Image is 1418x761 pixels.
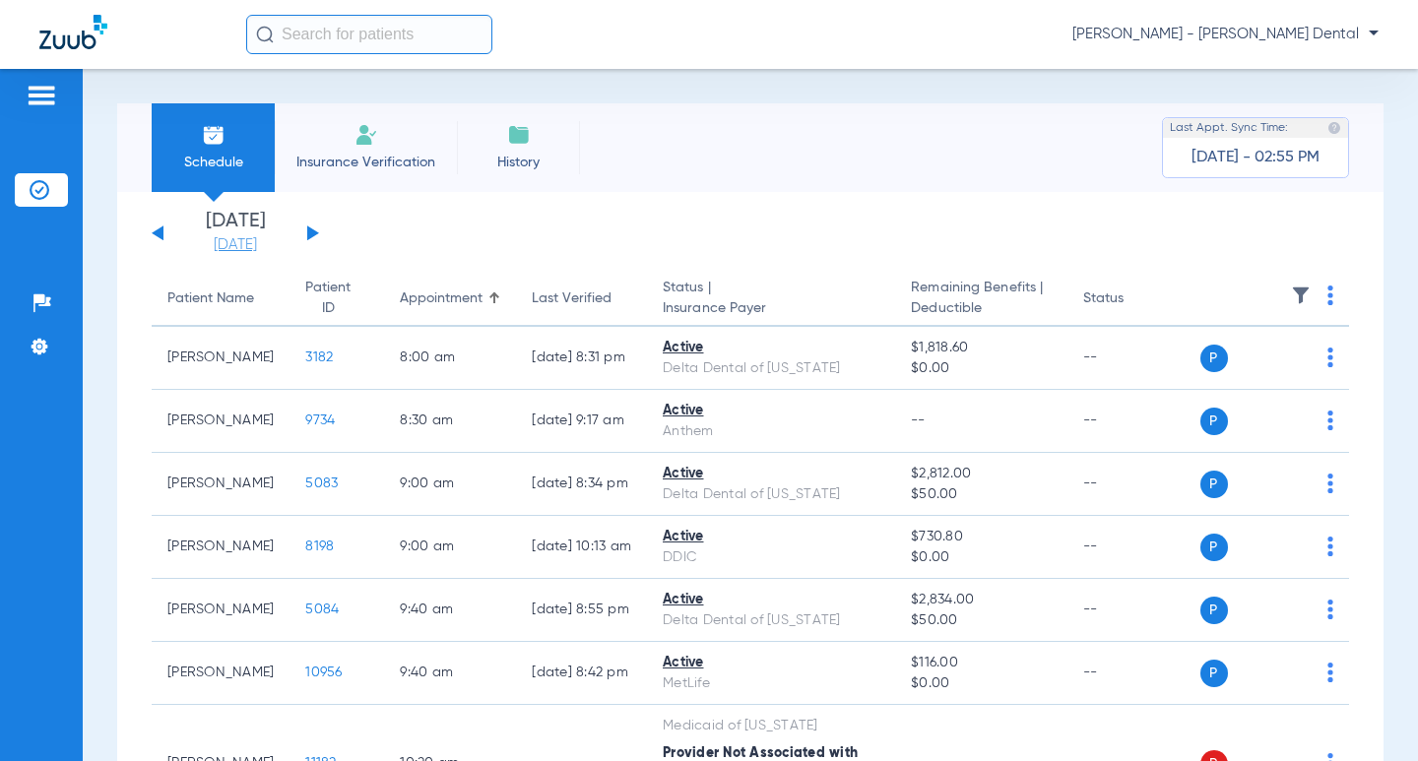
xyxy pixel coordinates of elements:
img: x.svg [1283,474,1303,493]
img: group-dot-blue.svg [1327,537,1333,556]
span: P [1200,408,1228,435]
span: Schedule [166,153,260,172]
td: 9:00 AM [384,453,516,516]
span: $0.00 [911,673,1051,694]
span: P [1200,345,1228,372]
img: filter.svg [1291,285,1311,305]
span: P [1200,471,1228,498]
th: Status | [647,272,895,327]
td: [DATE] 8:42 PM [516,642,647,705]
td: [DATE] 8:34 PM [516,453,647,516]
div: Patient ID [305,278,351,319]
td: [DATE] 10:13 AM [516,516,647,579]
img: Zuub Logo [39,15,107,49]
img: group-dot-blue.svg [1327,600,1333,619]
td: [PERSON_NAME] [152,516,290,579]
span: $2,834.00 [911,590,1051,610]
span: 9734 [305,413,335,427]
span: 10956 [305,666,342,679]
img: group-dot-blue.svg [1327,474,1333,493]
span: $0.00 [911,358,1051,379]
img: x.svg [1283,411,1303,430]
img: x.svg [1283,600,1303,619]
span: $1,818.60 [911,338,1051,358]
img: History [507,123,531,147]
span: Last Appt. Sync Time: [1170,118,1288,138]
img: group-dot-blue.svg [1327,663,1333,682]
span: -- [911,413,926,427]
span: Deductible [911,298,1051,319]
div: Patient Name [167,288,254,309]
td: 9:40 AM [384,579,516,642]
div: Delta Dental of [US_STATE] [663,358,879,379]
div: Patient Name [167,288,274,309]
img: x.svg [1283,537,1303,556]
div: Medicaid of [US_STATE] [663,716,879,736]
span: P [1200,534,1228,561]
img: x.svg [1283,663,1303,682]
td: -- [1067,390,1200,453]
td: 9:00 AM [384,516,516,579]
div: Appointment [400,288,500,309]
div: Anthem [663,421,879,442]
td: [PERSON_NAME] [152,453,290,516]
td: -- [1067,579,1200,642]
img: group-dot-blue.svg [1327,411,1333,430]
span: 5083 [305,476,338,490]
div: Last Verified [532,288,631,309]
span: Insurance Verification [290,153,442,172]
span: $2,812.00 [911,464,1051,484]
img: Search Icon [256,26,274,43]
span: Insurance Payer [663,298,879,319]
div: Active [663,338,879,358]
td: [PERSON_NAME] [152,642,290,705]
span: [PERSON_NAME] - [PERSON_NAME] Dental [1072,25,1379,44]
td: -- [1067,453,1200,516]
span: [DATE] - 02:55 PM [1192,148,1320,167]
div: Active [663,401,879,421]
div: Active [663,527,879,547]
a: [DATE] [176,235,294,255]
span: History [472,153,565,172]
li: [DATE] [176,212,294,255]
span: P [1200,597,1228,624]
th: Status [1067,272,1200,327]
iframe: Chat Widget [1320,666,1418,761]
span: $116.00 [911,653,1051,673]
td: -- [1067,516,1200,579]
td: [PERSON_NAME] [152,390,290,453]
td: -- [1067,642,1200,705]
td: 8:00 AM [384,327,516,390]
span: 5084 [305,602,339,616]
th: Remaining Benefits | [895,272,1066,327]
img: group-dot-blue.svg [1327,348,1333,367]
td: 8:30 AM [384,390,516,453]
img: x.svg [1283,348,1303,367]
td: [DATE] 8:55 PM [516,579,647,642]
td: [PERSON_NAME] [152,579,290,642]
span: $50.00 [911,610,1051,631]
div: Appointment [400,288,483,309]
td: 9:40 AM [384,642,516,705]
img: hamburger-icon [26,84,57,107]
span: 8198 [305,539,334,553]
img: group-dot-blue.svg [1327,285,1333,305]
div: DDIC [663,547,879,568]
img: Schedule [202,123,226,147]
div: Patient ID [305,278,368,319]
td: [DATE] 9:17 AM [516,390,647,453]
td: [PERSON_NAME] [152,327,290,390]
span: P [1200,660,1228,687]
div: Last Verified [532,288,612,309]
div: Active [663,464,879,484]
img: Manual Insurance Verification [354,123,378,147]
img: last sync help info [1327,121,1341,135]
span: 3182 [305,350,333,364]
td: -- [1067,327,1200,390]
td: [DATE] 8:31 PM [516,327,647,390]
div: MetLife [663,673,879,694]
span: $0.00 [911,547,1051,568]
span: $50.00 [911,484,1051,505]
div: Delta Dental of [US_STATE] [663,484,879,505]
